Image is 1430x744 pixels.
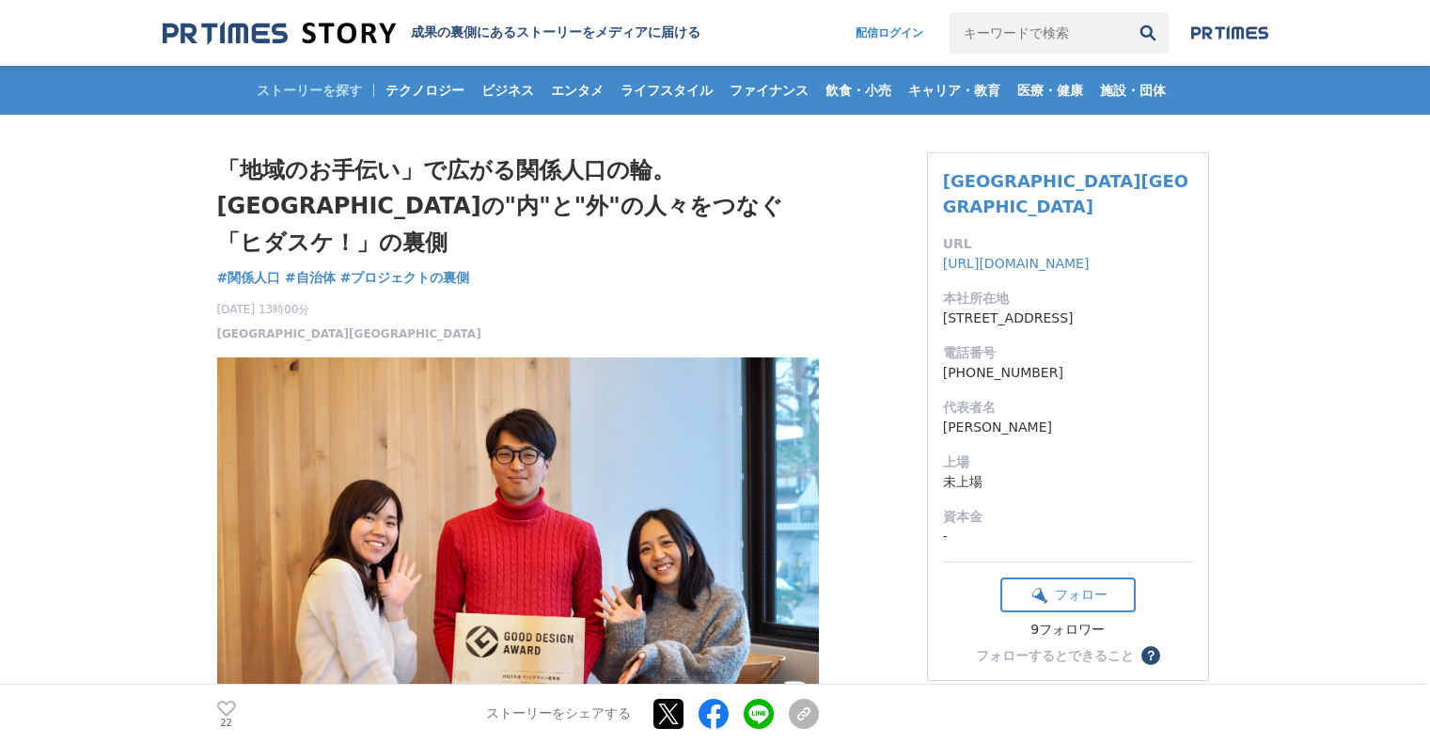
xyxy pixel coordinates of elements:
[217,269,281,286] span: #関係人口
[1191,25,1268,40] img: prtimes
[943,507,1193,527] dt: 資本金
[217,268,281,288] a: #関係人口
[1010,82,1091,99] span: 医療・健康
[543,66,611,115] a: エンタメ
[943,289,1193,309] dt: 本社所在地
[1092,82,1173,99] span: 施設・団体
[474,82,542,99] span: ビジネス
[950,12,1127,54] input: キーワードで検索
[943,452,1193,472] dt: 上場
[943,363,1193,383] dd: [PHONE_NUMBER]
[340,269,470,286] span: #プロジェクトの裏側
[1000,578,1136,612] button: フォロー
[943,171,1188,216] a: [GEOGRAPHIC_DATA][GEOGRAPHIC_DATA]
[217,325,481,342] a: [GEOGRAPHIC_DATA][GEOGRAPHIC_DATA]
[837,12,942,54] a: 配信ログイン
[378,82,472,99] span: テクノロジー
[285,268,336,288] a: #自治体
[411,24,700,41] h2: 成果の裏側にあるストーリーをメディアに届ける
[285,269,336,286] span: #自治体
[943,418,1193,437] dd: [PERSON_NAME]
[340,268,470,288] a: #プロジェクトの裏側
[943,343,1193,363] dt: 電話番号
[163,21,396,46] img: 成果の裏側にあるストーリーをメディアに届ける
[1000,622,1136,639] div: 9フォロワー
[613,66,720,115] a: ライフスタイル
[217,301,481,318] span: [DATE] 13時00分
[1144,649,1157,662] span: ？
[543,82,611,99] span: エンタメ
[943,309,1193,328] dd: [STREET_ADDRESS]
[474,66,542,115] a: ビジネス
[217,152,819,261] h1: 「地域のお手伝い」で広がる関係人口の輪。[GEOGRAPHIC_DATA]の"内"と"外"の人々をつなぐ「ヒダスケ！」の裏側
[217,719,236,728] p: 22
[818,82,899,99] span: 飲食・小売
[901,66,1008,115] a: キャリア・教育
[486,706,631,723] p: ストーリーをシェアする
[722,66,816,115] a: ファイナンス
[1141,646,1160,665] button: ？
[722,82,816,99] span: ファイナンス
[613,82,720,99] span: ライフスタイル
[943,472,1193,492] dd: 未上場
[1127,12,1169,54] button: 検索
[943,256,1090,271] a: [URL][DOMAIN_NAME]
[1010,66,1091,115] a: 医療・健康
[976,649,1134,662] div: フォローするとできること
[1092,66,1173,115] a: 施設・団体
[163,21,700,46] a: 成果の裏側にあるストーリーをメディアに届ける 成果の裏側にあるストーリーをメディアに届ける
[943,527,1193,546] dd: -
[818,66,899,115] a: 飲食・小売
[943,234,1193,254] dt: URL
[378,66,472,115] a: テクノロジー
[901,82,1008,99] span: キャリア・教育
[943,398,1193,418] dt: 代表者名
